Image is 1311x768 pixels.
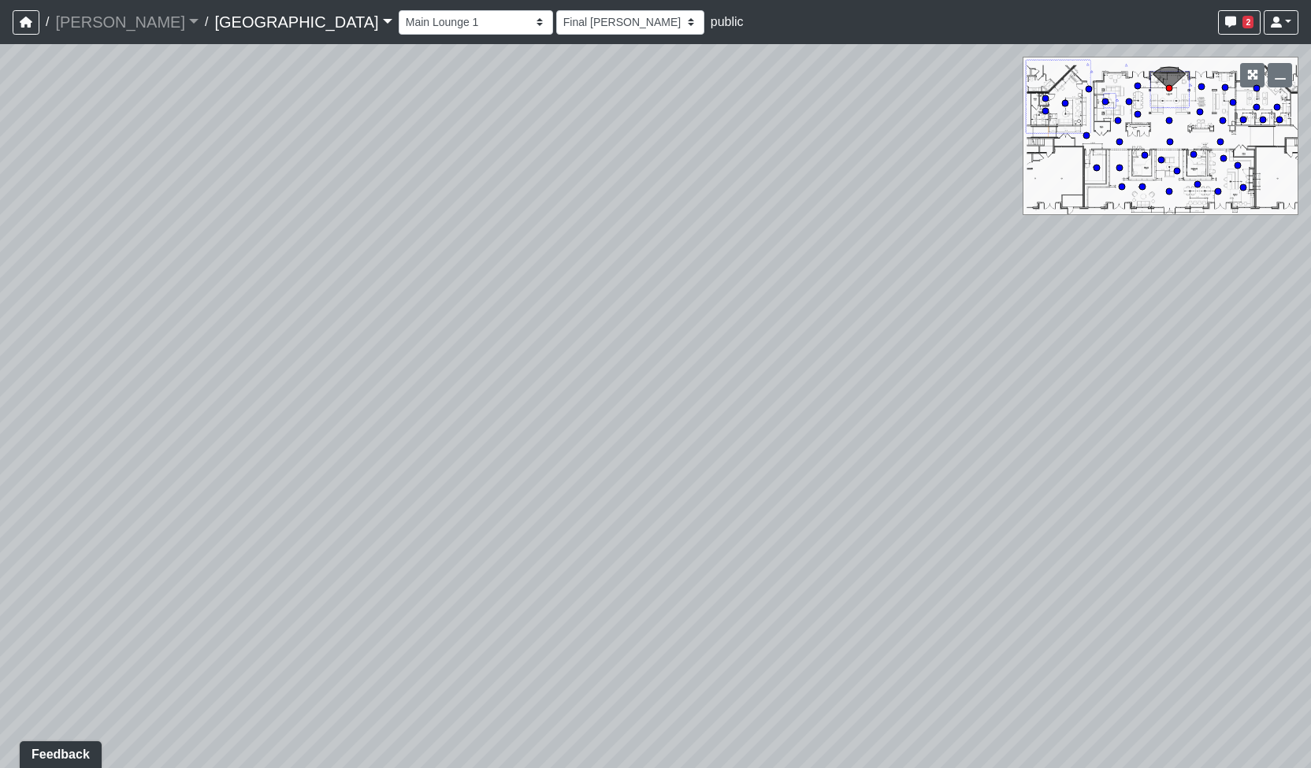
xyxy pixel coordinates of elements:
[199,6,214,38] span: /
[1242,16,1253,28] span: 2
[711,15,744,28] span: public
[214,6,392,38] a: [GEOGRAPHIC_DATA]
[39,6,55,38] span: /
[55,6,199,38] a: [PERSON_NAME]
[1218,10,1261,35] button: 2
[12,736,105,768] iframe: Ybug feedback widget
